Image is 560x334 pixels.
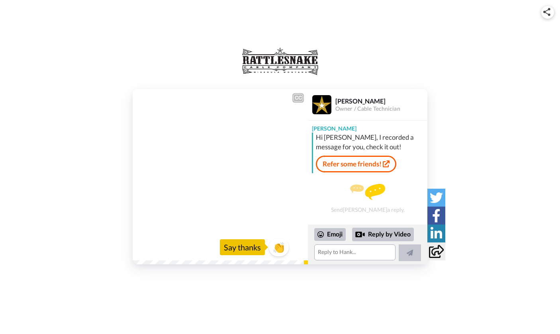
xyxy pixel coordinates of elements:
[220,239,265,255] div: Say thanks
[308,176,427,221] div: Send [PERSON_NAME] a reply.
[352,228,414,241] div: Reply by Video
[238,45,321,77] img: logo
[312,95,331,114] img: Profile Image
[350,184,385,200] img: message.svg
[269,238,289,256] button: 👏
[316,156,396,172] a: Refer some friends!
[154,244,157,254] span: /
[138,244,152,254] span: 0:00
[316,133,425,152] div: Hi [PERSON_NAME], I recorded a message for you, check it out!
[269,241,289,254] span: 👏
[308,121,427,133] div: [PERSON_NAME]
[293,245,301,253] img: Full screen
[543,8,550,16] img: ic_share.svg
[314,228,346,241] div: Emoji
[158,244,172,254] span: 0:19
[335,105,427,112] div: Owner / Cable Technician
[355,230,365,239] div: Reply by Video
[335,97,427,105] div: [PERSON_NAME]
[293,94,303,102] div: CC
